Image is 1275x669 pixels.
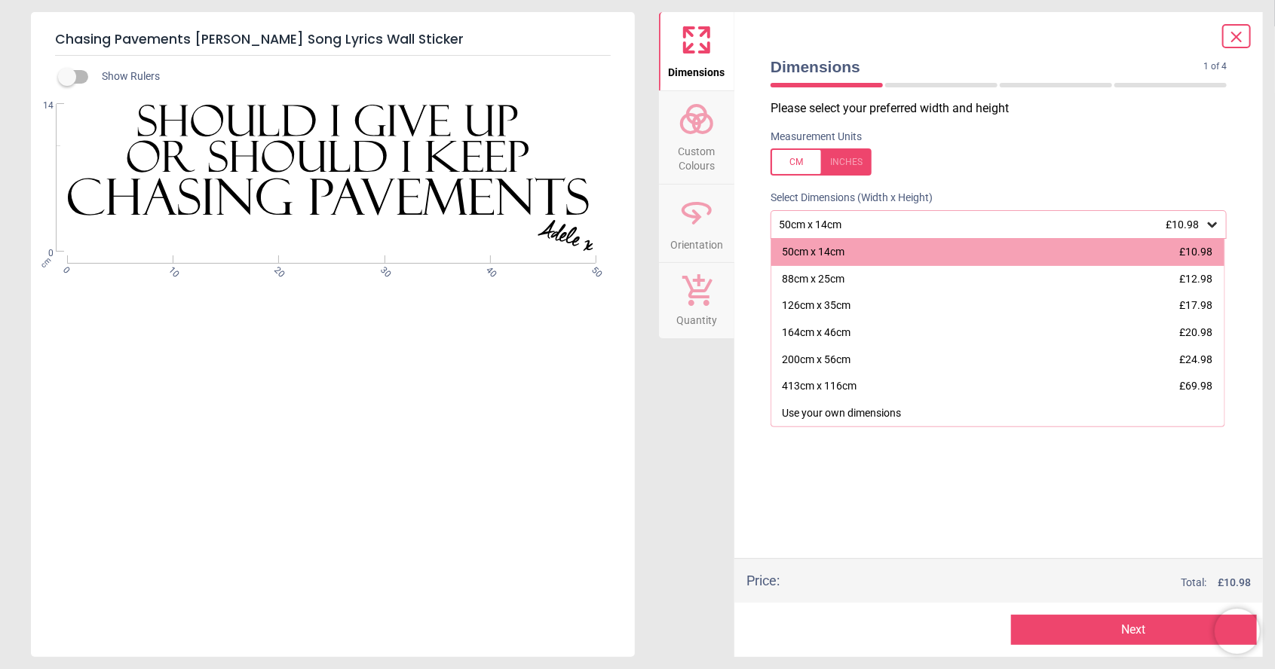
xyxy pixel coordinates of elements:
span: 10.98 [1224,576,1251,588]
span: £12.98 [1179,273,1212,285]
div: 50cm x 14cm [777,218,1205,231]
span: 10 [166,264,176,274]
span: 40 [483,264,493,274]
span: 1 of 4 [1203,60,1227,73]
span: £17.98 [1179,299,1212,311]
span: £69.98 [1179,380,1212,392]
span: 0 [25,247,54,260]
span: Dimensions [669,58,725,81]
span: Custom Colours [660,137,733,174]
div: Show Rulers [67,68,635,86]
iframe: Brevo live chat [1215,609,1260,654]
div: 88cm x 25cm [782,272,844,287]
span: 14 [25,99,54,112]
div: 50cm x 14cm [782,245,844,260]
span: £20.98 [1179,326,1212,338]
div: 126cm x 35cm [782,298,851,313]
p: Please select your preferred width and height [771,100,1239,117]
h5: Chasing Pavements [PERSON_NAME] Song Lyrics Wall Sticker [55,24,611,56]
span: cm [39,256,53,270]
div: 413cm x 116cm [782,379,857,394]
div: Price : [746,571,780,590]
span: 30 [378,264,388,274]
label: Select Dimensions (Width x Height) [759,191,933,206]
span: Orientation [670,231,723,253]
label: Measurement Units [771,130,862,145]
div: 164cm x 46cm [782,325,851,341]
span: 50 [589,264,599,274]
div: 200cm x 56cm [782,353,851,368]
button: Next [1011,615,1258,645]
span: £10.98 [1179,246,1212,258]
span: 0 [60,264,70,274]
span: £ [1218,576,1251,591]
button: Quantity [659,263,734,338]
span: £24.98 [1179,353,1212,365]
button: Custom Colours [659,91,734,184]
span: £10.98 [1166,218,1199,231]
span: Quantity [676,306,717,328]
button: Dimensions [659,12,734,90]
div: Total: [802,576,1251,591]
div: Use your own dimensions [782,406,901,421]
span: Dimensions [771,56,1203,78]
button: Orientation [659,185,734,263]
span: 20 [271,264,281,274]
